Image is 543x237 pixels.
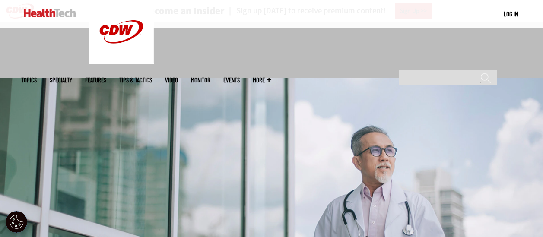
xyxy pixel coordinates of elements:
[504,9,518,19] div: User menu
[253,77,271,83] span: More
[165,77,178,83] a: Video
[85,77,106,83] a: Features
[6,211,27,233] button: Open Preferences
[191,77,210,83] a: MonITor
[504,10,518,18] a: Log in
[223,77,240,83] a: Events
[24,9,76,17] img: Home
[119,77,152,83] a: Tips & Tactics
[21,77,37,83] span: Topics
[50,77,72,83] span: Specialty
[6,211,27,233] div: Cookie Settings
[89,57,154,66] a: CDW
